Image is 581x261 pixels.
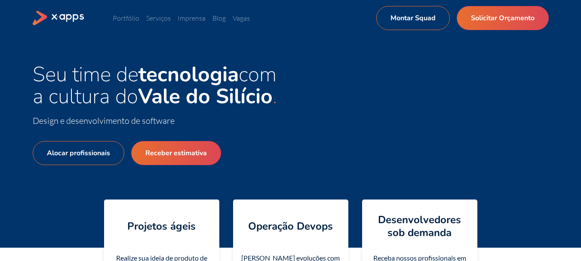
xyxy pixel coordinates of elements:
a: Vagas [233,14,250,22]
strong: tecnologia [138,60,239,89]
a: Solicitar Orçamento [457,6,549,30]
a: Alocar profissionais [33,141,124,165]
a: Imprensa [178,14,206,22]
a: Serviços [146,14,171,22]
a: Blog [212,14,226,22]
h4: Operação Devops [248,220,333,233]
h4: Projetos ágeis [127,220,196,233]
a: Receber estimativa [131,141,221,165]
h4: Desenvolvedores sob demanda [369,213,470,239]
span: Design e desenvolvimento de software [33,115,175,126]
strong: Vale do Silício [138,82,273,111]
a: Montar Squad [376,6,450,30]
span: Seu time de com a cultura do [33,60,277,111]
a: Portfólio [113,14,139,22]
